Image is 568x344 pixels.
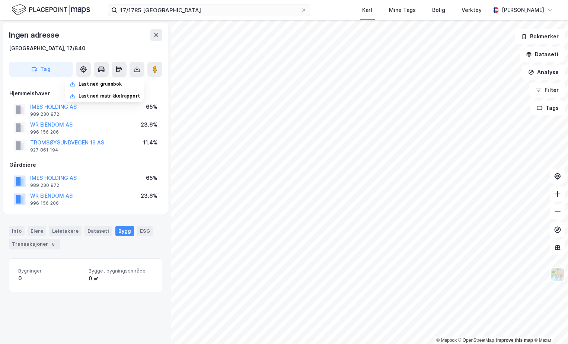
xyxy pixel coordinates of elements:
[89,268,153,274] span: Bygget bygningsområde
[432,6,445,15] div: Bolig
[115,226,134,236] div: Bygg
[529,83,565,98] button: Filter
[9,89,162,98] div: Hjemmelshaver
[362,6,373,15] div: Kart
[9,44,86,53] div: [GEOGRAPHIC_DATA], 17/840
[30,147,58,153] div: 927 861 194
[9,226,25,236] div: Info
[522,65,565,80] button: Analyse
[9,29,60,41] div: Ingen adresse
[117,4,301,16] input: Søk på adresse, matrikkel, gårdeiere, leietakere eller personer
[84,226,112,236] div: Datasett
[9,160,162,169] div: Gårdeiere
[79,81,122,87] div: Last ned grunnbok
[79,93,140,99] div: Last ned matrikkelrapport
[28,226,46,236] div: Eiere
[462,6,482,15] div: Verktøy
[458,338,494,343] a: OpenStreetMap
[30,200,59,206] div: 996 156 206
[515,29,565,44] button: Bokmerker
[18,274,83,283] div: 0
[50,241,57,248] div: 8
[141,120,157,129] div: 23.6%
[146,102,157,111] div: 65%
[12,3,90,16] img: logo.f888ab2527a4732fd821a326f86c7f29.svg
[9,239,60,249] div: Transaksjoner
[89,274,153,283] div: 0 ㎡
[30,182,59,188] div: 989 230 972
[496,338,533,343] a: Improve this map
[30,129,59,135] div: 996 156 206
[30,111,59,117] div: 989 230 972
[530,101,565,115] button: Tags
[389,6,416,15] div: Mine Tags
[502,6,544,15] div: [PERSON_NAME]
[9,62,73,77] button: Tag
[531,308,568,344] div: Kontrollprogram for chat
[141,191,157,200] div: 23.6%
[531,308,568,344] iframe: Chat Widget
[18,268,83,274] span: Bygninger
[436,338,457,343] a: Mapbox
[146,173,157,182] div: 65%
[143,138,157,147] div: 11.4%
[49,226,82,236] div: Leietakere
[551,267,565,281] img: Z
[520,47,565,62] button: Datasett
[137,226,153,236] div: ESG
